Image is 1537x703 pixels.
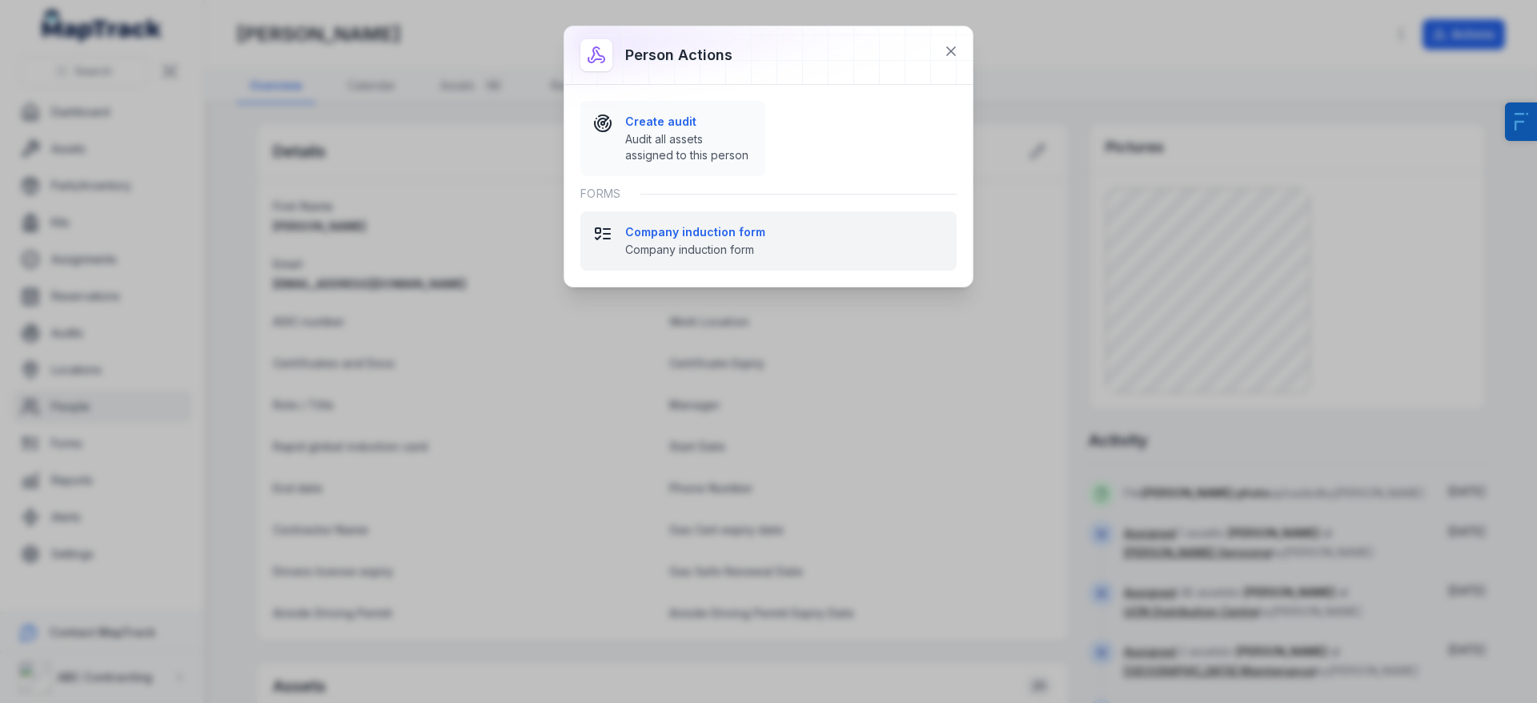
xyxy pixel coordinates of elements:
strong: Company induction form [625,224,944,240]
span: Company induction form [625,242,944,258]
strong: Create audit [625,114,752,130]
button: Create auditAudit all assets assigned to this person [580,101,765,176]
h3: Person actions [625,44,732,66]
button: Company induction formCompany induction form [580,211,957,271]
div: Forms [580,176,957,211]
span: Audit all assets assigned to this person [625,131,752,163]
